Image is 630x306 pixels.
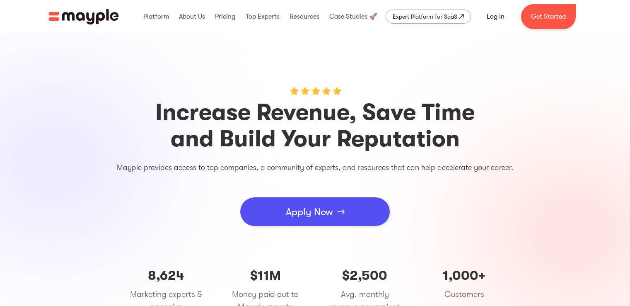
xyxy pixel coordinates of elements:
p: Customers [427,288,502,301]
div: Pricing [213,3,237,30]
a: Get Started [521,4,576,29]
div: Expert Platform for SaaS [393,12,457,22]
div: Resources [287,3,321,30]
h4: 1,000+ [427,267,502,284]
div: About Us [177,3,207,30]
a: home [48,9,119,24]
img: Mayple logo [48,9,119,24]
a: Apply Now [240,197,390,226]
h1: Increase Revenue, Save Time and Build Your Reputation [67,99,564,152]
div: Apply Now [286,199,333,224]
h4: $11M [228,267,303,284]
h4: 8,624 [129,267,203,284]
h4: $2,500 [328,267,402,284]
div: Top Experts [244,3,282,30]
a: Log In [477,7,514,27]
a: Expert Platform for SaaS [386,10,471,24]
p: Mayple provides access to top companies, a community of experts, and resources that can help acce... [67,161,564,174]
div: Platform [141,3,171,30]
